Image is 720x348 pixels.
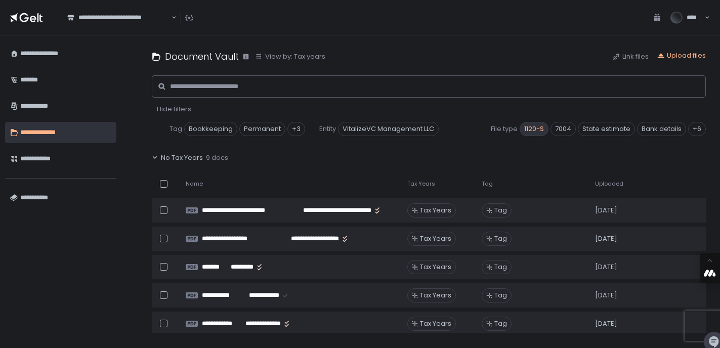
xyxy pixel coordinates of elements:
[612,52,649,61] button: Link files
[170,124,182,134] span: Tag
[494,319,507,328] span: Tag
[61,7,177,28] div: Search for option
[482,180,493,188] span: Tag
[239,122,285,136] span: Permanent
[170,13,171,23] input: Search for option
[255,52,325,61] button: View by: Tax years
[420,234,451,243] span: Tax Years
[595,234,617,243] span: [DATE]
[184,122,237,136] span: Bookkeeping
[578,122,635,136] span: State estimate
[319,124,336,134] span: Entity
[186,180,203,188] span: Name
[494,206,507,215] span: Tag
[657,51,706,60] button: Upload files
[338,122,439,136] span: VitalizeVC Management LLC
[491,124,518,134] span: File type
[420,319,451,328] span: Tax Years
[595,263,617,272] span: [DATE]
[152,104,191,114] span: - Hide filters
[420,291,451,300] span: Tax Years
[595,291,617,300] span: [DATE]
[420,206,451,215] span: Tax Years
[407,180,435,188] span: Tax Years
[550,122,576,136] span: 7004
[595,180,623,188] span: Uploaded
[494,263,507,272] span: Tag
[152,105,191,114] button: - Hide filters
[420,263,451,272] span: Tax Years
[595,319,617,328] span: [DATE]
[206,153,228,162] span: 9 docs
[494,291,507,300] span: Tag
[688,122,706,136] div: +6
[287,122,305,136] div: +3
[165,50,239,63] h1: Document Vault
[520,122,548,136] span: 1120-S
[595,206,617,215] span: [DATE]
[494,234,507,243] span: Tag
[161,153,203,162] span: No Tax Years
[637,122,686,136] span: Bank details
